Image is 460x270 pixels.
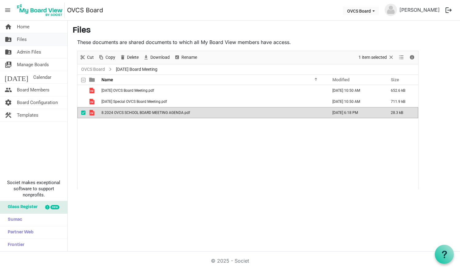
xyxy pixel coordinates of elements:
[15,2,67,18] a: My Board View Logo
[332,77,350,82] span: Modified
[408,54,416,61] button: Details
[326,107,384,118] td: August 19, 2024 6:18 PM column header Modified
[5,58,12,71] span: switch_account
[77,38,418,46] p: These documents are shared documents to which all My Board View members have access.
[17,96,58,109] span: Board Configuration
[101,88,154,93] span: [DATE] OVCS Board Meeting.pdf
[117,51,141,64] div: Delete
[5,239,24,251] span: Frontier
[5,96,12,109] span: settings
[181,54,198,61] span: Rename
[80,66,106,73] a: OVCS Board
[5,21,12,33] span: home
[5,109,12,121] span: construction
[326,96,384,107] td: August 15, 2024 10:50 AM column header Modified
[17,84,50,96] span: Board Members
[33,71,51,83] span: Calendar
[2,4,14,16] span: menu
[343,6,379,15] button: OVCS Board dropdownbutton
[407,51,417,64] div: Details
[172,51,199,64] div: Rename
[173,54,198,61] button: Rename
[17,46,41,58] span: Admin Files
[85,96,100,107] td: is template cell column header type
[67,4,103,16] a: OVCS Board
[77,51,96,64] div: Cut
[358,54,395,61] button: Selection
[85,85,100,96] td: is template cell column header type
[211,258,249,264] a: © 2025 - Societ
[77,85,85,96] td: checkbox
[77,96,85,107] td: checkbox
[5,46,12,58] span: folder_shared
[100,107,326,118] td: 8.2024 OVCS SCHOOL BOARD MEETING AGENDA.pdf is template cell column header Name
[17,58,49,71] span: Manage Boards
[17,21,30,33] span: Home
[115,66,159,73] span: [DATE] Board Meeting
[356,51,396,64] div: Clear selection
[85,107,100,118] td: is template cell column header type
[3,179,65,198] span: Societ makes exceptional software to support nonprofits.
[397,4,442,16] a: [PERSON_NAME]
[442,4,455,17] button: logout
[141,51,172,64] div: Download
[5,201,38,213] span: Glass Register
[96,51,117,64] div: Copy
[358,54,387,61] span: 1 item selected
[384,85,418,96] td: 652.6 kB is template cell column header Size
[100,96,326,107] td: 2024-08-01 Special OVCS Board Meeting.pdf is template cell column header Name
[97,54,117,61] button: Copy
[101,99,167,104] span: [DATE] Special OVCS Board Meeting.pdf
[384,96,418,107] td: 711.9 kB is template cell column header Size
[384,107,418,118] td: 28.3 kB is template cell column header Size
[5,214,22,226] span: Sumac
[86,54,94,61] span: Cut
[79,54,95,61] button: Cut
[119,54,140,61] button: Delete
[396,51,407,64] div: View
[105,54,116,61] span: Copy
[17,109,38,121] span: Templates
[5,71,28,83] span: [DATE]
[100,85,326,96] td: 2024-07-21 OVCS Board Meeting.pdf is template cell column header Name
[5,226,34,239] span: Partner Web
[391,77,399,82] span: Size
[15,2,65,18] img: My Board View Logo
[101,111,190,115] span: 8.2024 OVCS SCHOOL BOARD MEETING AGENDA.pdf
[101,77,113,82] span: Name
[77,107,85,118] td: checkbox
[398,54,405,61] button: View dropdownbutton
[150,54,170,61] span: Download
[17,33,27,46] span: Files
[50,205,59,209] div: new
[5,33,12,46] span: folder_shared
[142,54,171,61] button: Download
[5,84,12,96] span: people
[126,54,139,61] span: Delete
[385,4,397,16] img: no-profile-picture.svg
[73,26,455,36] h3: Files
[326,85,384,96] td: August 15, 2024 10:50 AM column header Modified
